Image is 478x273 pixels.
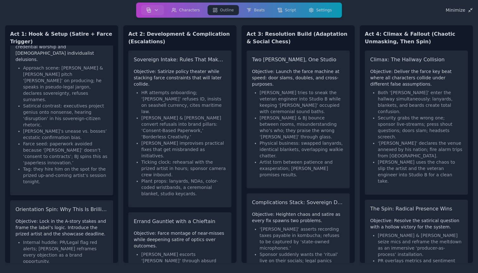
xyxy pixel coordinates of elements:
h2: Act 4: Climax & Fallout (Chaotic Unmasking, Then Spin) [365,30,468,45]
li: [PERSON_NAME] improvises practical fixes that get misbranded as initiatives. [141,140,226,159]
li: Sponsor suddenly wants the ‘ritual’ live on their socials; legal panics about liability. [260,251,344,270]
li: [PERSON_NAME] & [PERSON_NAME] seize mics and reframe the meltdown as an immersive ‘producer-as-pr... [378,232,463,258]
li: ‘[PERSON_NAME]’ declares the venue annexed by his nation; fire alarm trips from [GEOGRAPHIC_DATA]. [378,140,463,159]
button: Script [272,5,301,15]
li: Security grabs the wrong one; sponsor live-streams; press shout questions; doors slam; headsets s... [378,115,463,140]
a: Characters [165,4,206,16]
li: Approach scene: [PERSON_NAME] & [PERSON_NAME] pitch ‘[PERSON_NAME]’ on producing; he speaks in ps... [23,65,108,103]
h3: Orientation Spin: Why This Is Brilliant [15,206,108,213]
h3: Complications Stack: Sovereign Demands [252,199,344,206]
button: Beats [241,5,270,15]
a: Beats [240,4,271,16]
button: Outline [207,5,239,15]
h3: Two [PERSON_NAME], One Studio [252,56,344,64]
img: storyboard [146,8,151,13]
li: [PERSON_NAME] tries to sneak the veteran engineer into Studio B while keeping ‘[PERSON_NAME]’ occ... [260,89,344,115]
h2: Act 2: Development & Complication (Escalations) [128,30,231,45]
p: Objective: Resolve the satirical question with a hollow victory for the system. [370,217,463,230]
button: Settings [303,5,337,15]
li: [PERSON_NAME] & BJ bounce between rooms, misunderstanding who’s who; they praise the wrong ‘[PERS... [260,115,344,140]
li: Satirical contrast: executives project genius onto nonsense, hearing ‘disruption’ in his sovereig... [23,103,108,128]
h3: The Spin: Radical Presence Wins [370,205,463,213]
button: Characters [167,5,205,15]
li: Plant props: lanyards, NDAs, color-coded wristbands, a ceremonial blanket, studio keycards. [141,178,226,197]
h3: Errand Gauntlet with a Chieftain [134,218,226,225]
li: [PERSON_NAME]’s unease vs. bosses’ ecstatic confirmation bias. [23,128,108,141]
li: Internal huddle: PR/Legal flag red alerts; [PERSON_NAME] reframes every objection as a brand oppo... [23,239,108,264]
h2: Act 3: Resolution Build (Adaptation & Social Chess) [247,30,350,45]
a: Outline [206,4,240,16]
h2: Act 1: Hook & Setup (Satire + Farce Trigger) [10,30,113,45]
li: Artist torn between patience and exasperation; [PERSON_NAME] promises results. [260,159,344,178]
li: Ticking clock: rehearsal with the prized artist in hours; sponsor camera crew inbound. [141,159,226,178]
li: Farce seed: paperwork avoided because ‘[PERSON_NAME]’ doesn’t ‘consent to contracts’; BJ spins th... [23,141,108,166]
a: Settings [302,4,338,16]
li: Physical business: swapped lanyards, identical blankets, overlapping walkie chatter. [260,140,344,159]
h3: Climax: The Hallway Collision [370,56,463,64]
li: Tag: they hire him on the spot for the prized up-and-coming artist’s session tonight. [23,166,108,185]
p: Objective: Farce montage of near-misses while deepening satire of optics over outcomes. [134,230,226,249]
li: Both ‘[PERSON_NAME]’ enter the hallway simultaneously: lanyards, blankets, and beards create tota... [378,89,463,115]
p: Objective: Lock in the A-story stakes and frame the label’s logic. Introduce the prized artist an... [15,218,108,237]
p: Objective: Launch the farce machine at speed: door slams, doubles, and cross-purposes. [252,68,344,87]
li: [PERSON_NAME] uses the chaos to slip the artist and the veteran engineer into Studio B for a clea... [378,159,463,184]
p: Objective: Heighten chaos and satire as every fix spawns two problems. [252,211,344,224]
h3: Sovereign Intake: Rules That Make No Sense [134,56,226,64]
p: Objective: Deliver the farce key beat where all characters collide under different false assumpti... [370,68,463,87]
p: Objective: Introduce the impostor and his worldview; plant satirical themes about credential wors... [15,31,108,63]
li: HR attempts onboarding; ‘[PERSON_NAME]’ refuses ID, insists on seashell currency, cites maritime ... [141,89,226,115]
a: Script [271,4,302,16]
li: ‘[PERSON_NAME]’ asserts recording taxes payable in kombucha; refuses to be captured by ‘state-own... [260,226,344,251]
p: Objective: Satirize policy theater while stacking farce constraints that will later collide. [134,68,226,87]
li: [PERSON_NAME] & [PERSON_NAME] convert refusals into brand pillars: ‘Consent-Based Paperwork,’ ‘Bo... [141,115,226,140]
div: Minimize [446,8,473,13]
